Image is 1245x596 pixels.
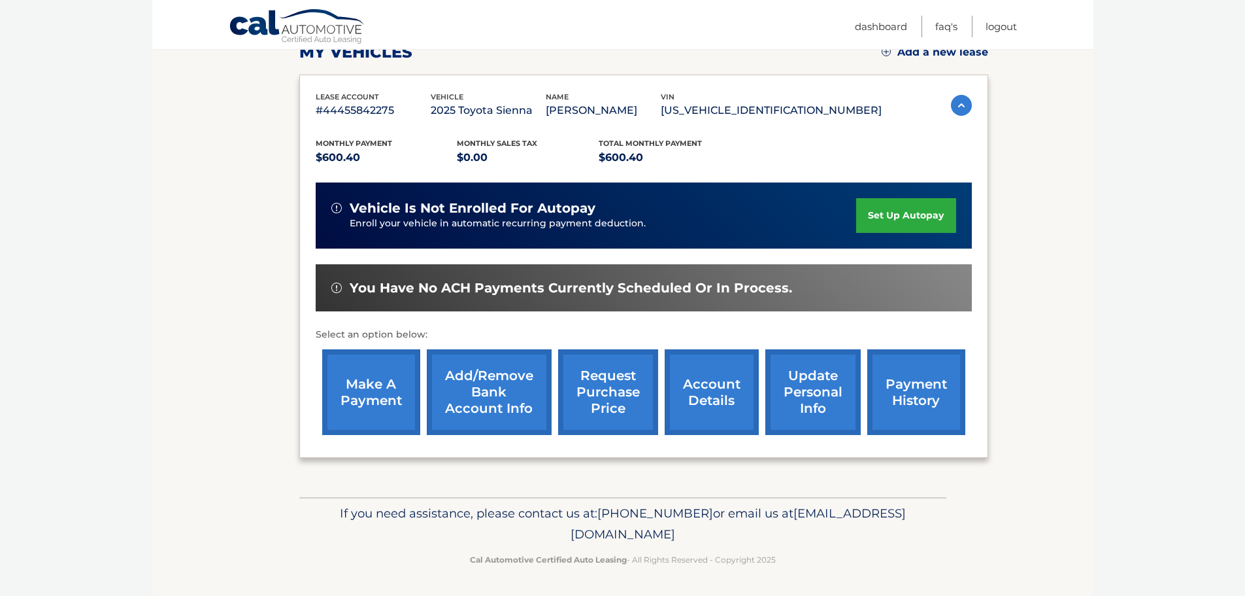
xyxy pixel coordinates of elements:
[316,101,431,120] p: #44455842275
[571,506,906,542] span: [EMAIL_ADDRESS][DOMAIN_NAME]
[308,503,938,545] p: If you need assistance, please contact us at: or email us at
[935,16,957,37] a: FAQ's
[350,280,792,296] span: You have no ACH payments currently scheduled or in process.
[882,46,988,59] a: Add a new lease
[882,47,891,56] img: add.svg
[350,200,595,217] span: vehicle is not enrolled for autopay
[867,349,965,435] a: payment history
[470,555,627,565] strong: Cal Automotive Certified Auto Leasing
[599,149,740,167] p: $600.40
[308,553,938,567] p: - All Rights Reserved - Copyright 2025
[316,149,457,167] p: $600.40
[546,92,569,101] span: name
[331,283,342,293] img: alert-white.svg
[350,217,857,231] p: Enroll your vehicle in automatic recurring payment deduction.
[558,349,658,435] a: request purchase price
[316,327,972,343] p: Select an option below:
[951,95,972,116] img: accordion-active.svg
[427,349,552,435] a: Add/Remove bank account info
[597,506,713,521] span: [PHONE_NUMBER]
[229,9,366,46] a: Cal Automotive
[299,43,412,62] h2: my vehicles
[316,92,379,101] span: lease account
[665,349,759,435] a: account details
[765,349,861,435] a: update personal info
[331,203,342,213] img: alert-white.svg
[661,92,674,101] span: vin
[457,149,599,167] p: $0.00
[986,16,1017,37] a: Logout
[431,92,463,101] span: vehicle
[322,349,420,435] a: make a payment
[546,101,661,120] p: [PERSON_NAME]
[457,139,537,148] span: Monthly sales Tax
[661,101,882,120] p: [US_VEHICLE_IDENTIFICATION_NUMBER]
[856,198,955,233] a: set up autopay
[316,139,392,148] span: Monthly Payment
[431,101,546,120] p: 2025 Toyota Sienna
[599,139,702,148] span: Total Monthly Payment
[855,16,907,37] a: Dashboard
